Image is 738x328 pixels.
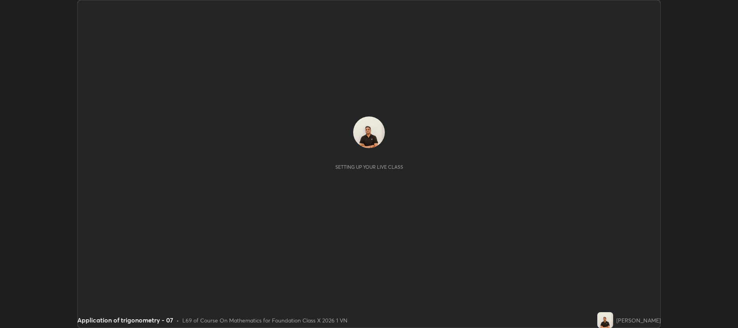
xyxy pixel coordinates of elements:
[616,316,661,324] div: [PERSON_NAME]
[176,316,179,324] div: •
[335,164,403,170] div: Setting up your live class
[353,116,385,148] img: c6c4bda55b2f4167a00ade355d1641a8.jpg
[597,312,613,328] img: c6c4bda55b2f4167a00ade355d1641a8.jpg
[77,315,173,325] div: Application of trigonometry - 07
[182,316,348,324] div: L69 of Course On Mathematics for Foundation Class X 2026 1 VN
